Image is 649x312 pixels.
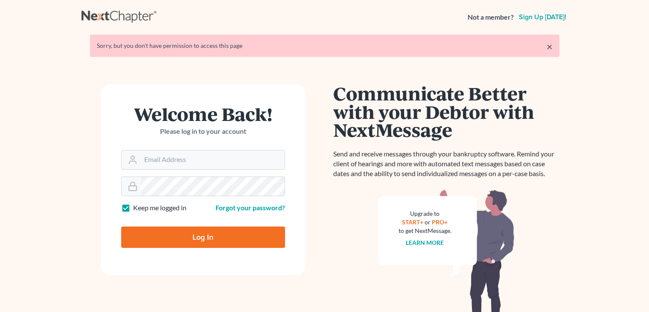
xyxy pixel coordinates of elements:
p: Send and receive messages through your bankruptcy software. Remind your client of hearings and mo... [333,149,559,179]
a: Forgot your password? [215,203,285,212]
span: or [425,218,431,226]
h1: Communicate Better with your Debtor with NextMessage [333,84,559,139]
input: Log In [121,227,285,248]
div: to get NextMessage. [399,227,451,235]
input: Email Address [141,150,285,169]
a: Sign up [DATE]! [517,14,568,21]
label: Keep me logged in [133,203,186,213]
p: Please log in to your account [121,127,285,136]
a: Learn more [406,239,444,246]
a: START+ [402,218,423,226]
a: PRO+ [432,218,448,226]
strong: Not a member? [468,12,514,22]
h1: Welcome Back! [121,105,285,123]
div: Upgrade to [399,209,451,218]
a: × [547,41,553,52]
div: Sorry, but you don't have permission to access this page [97,41,553,50]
